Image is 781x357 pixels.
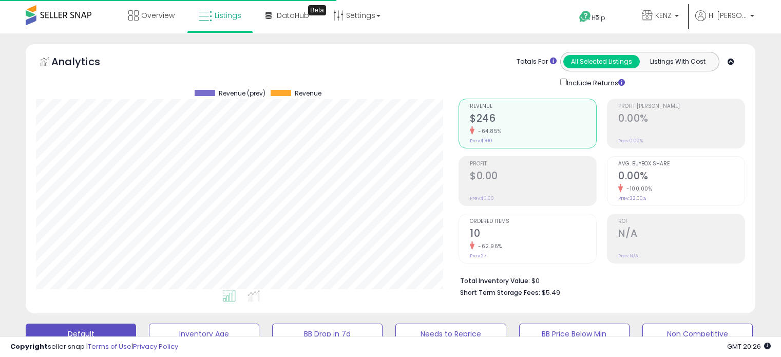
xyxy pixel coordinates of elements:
div: seller snap | | [10,342,178,352]
button: Needs to Reprice [395,324,506,344]
h2: N/A [618,228,745,241]
strong: Copyright [10,342,48,351]
h2: $0.00 [470,170,596,184]
span: Profit [PERSON_NAME] [618,104,745,109]
span: ROI [618,219,745,224]
h2: 0.00% [618,112,745,126]
span: KENZ [655,10,672,21]
small: Prev: 33.00% [618,195,646,201]
h2: 0.00% [618,170,745,184]
small: -64.85% [474,127,502,135]
h2: $246 [470,112,596,126]
a: Terms of Use [88,342,131,351]
h5: Analytics [51,54,120,71]
button: BB Price Below Min [519,324,630,344]
div: Totals For [517,57,557,67]
b: Total Inventory Value: [460,276,530,285]
span: Help [592,13,605,22]
span: Ordered Items [470,219,596,224]
span: Overview [141,10,175,21]
span: Listings [215,10,241,21]
button: Listings With Cost [639,55,716,68]
button: BB Drop in 7d [272,324,383,344]
small: -100.00% [623,185,652,193]
div: Include Returns [553,77,637,88]
h2: 10 [470,228,596,241]
li: $0 [460,274,737,286]
button: Default [26,324,136,344]
span: Revenue (prev) [219,90,265,97]
i: Get Help [579,10,592,23]
small: Prev: $700 [470,138,492,144]
span: Hi [PERSON_NAME] [709,10,747,21]
button: Inventory Age [149,324,259,344]
button: All Selected Listings [563,55,640,68]
small: Prev: $0.00 [470,195,494,201]
span: Revenue [295,90,321,97]
span: 2025-09-15 20:26 GMT [727,342,771,351]
a: Privacy Policy [133,342,178,351]
small: Prev: N/A [618,253,638,259]
a: Hi [PERSON_NAME] [695,10,754,33]
b: Short Term Storage Fees: [460,288,540,297]
div: Tooltip anchor [308,5,326,15]
small: Prev: 0.00% [618,138,643,144]
small: -62.96% [474,242,502,250]
a: Help [571,3,625,33]
span: DataHub [277,10,309,21]
span: Revenue [470,104,596,109]
span: Avg. Buybox Share [618,161,745,167]
button: Non Competitive [642,324,753,344]
small: Prev: 27 [470,253,486,259]
span: Profit [470,161,596,167]
span: $5.49 [542,288,560,297]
